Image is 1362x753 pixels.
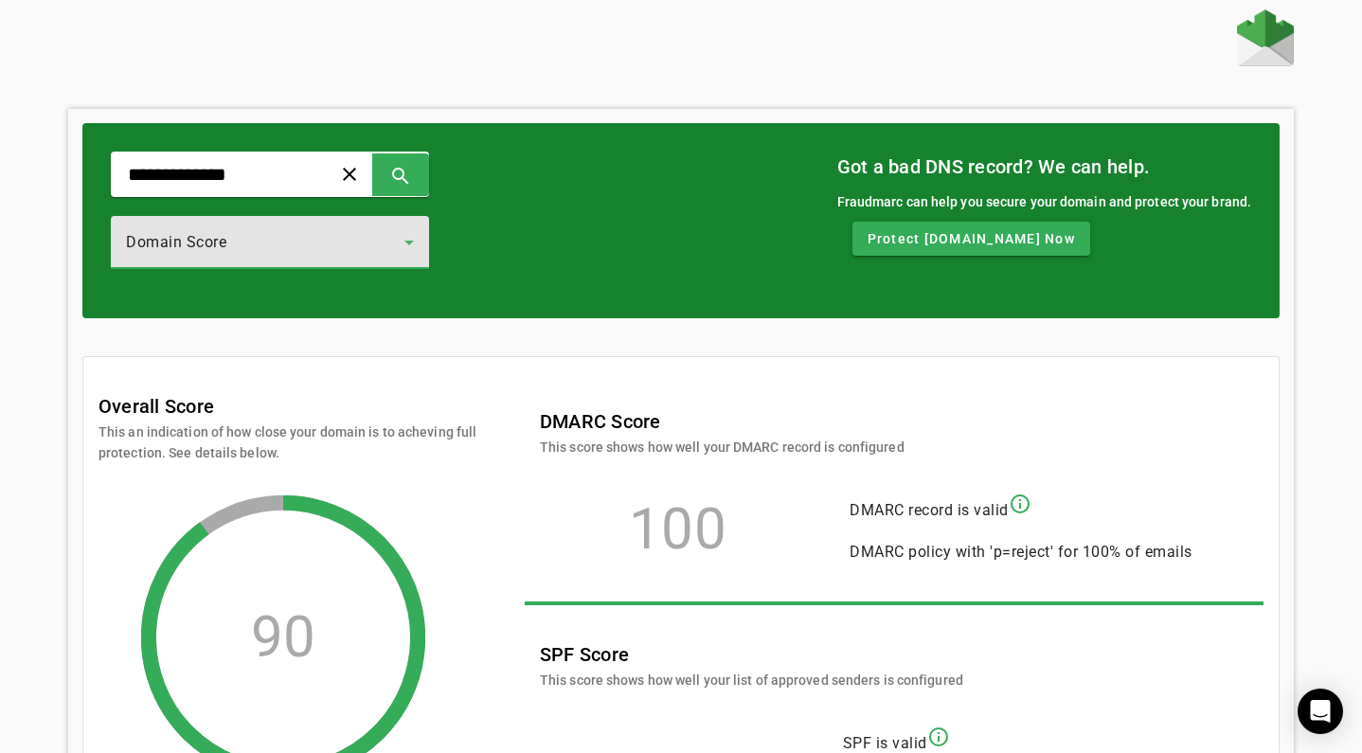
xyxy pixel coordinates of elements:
[540,406,905,437] mat-card-title: DMARC Score
[1237,9,1294,71] a: Home
[1298,689,1343,734] div: Open Intercom Messenger
[850,501,1009,519] span: DMARC record is valid
[540,437,905,457] mat-card-subtitle: This score shows how well your DMARC record is configured
[540,639,963,670] mat-card-title: SPF Score
[852,222,1090,256] button: Protect [DOMAIN_NAME] Now
[843,734,927,752] span: SPF is valid
[540,520,815,539] div: 100
[868,229,1075,248] span: Protect [DOMAIN_NAME] Now
[99,421,477,463] mat-card-subtitle: This an indication of how close your domain is to acheving full protection. See details below.
[837,191,1252,212] div: Fraudmarc can help you secure your domain and protect your brand.
[99,391,214,421] mat-card-title: Overall Score
[927,726,950,748] mat-icon: info_outline
[126,233,226,251] span: Domain Score
[850,543,1192,561] span: DMARC policy with 'p=reject' for 100% of emails
[540,670,963,690] mat-card-subtitle: This score shows how well your list of approved senders is configured
[251,628,314,647] div: 90
[1237,9,1294,66] img: Fraudmarc Logo
[837,152,1252,182] mat-card-title: Got a bad DNS record? We can help.
[1009,493,1031,515] mat-icon: info_outline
